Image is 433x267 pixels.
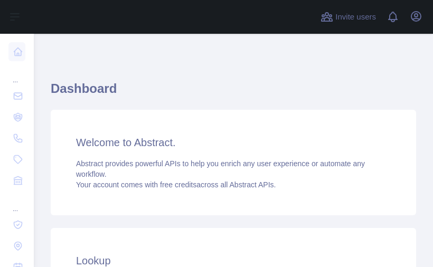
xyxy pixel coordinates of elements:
[76,159,365,178] span: Abstract provides powerful APIs to help you enrich any user experience or automate any workflow.
[76,135,391,150] h3: Welcome to Abstract.
[8,192,25,213] div: ...
[76,180,276,189] span: Your account comes with across all Abstract APIs.
[51,80,416,106] h1: Dashboard
[160,180,196,189] span: free credits
[318,8,378,25] button: Invite users
[8,63,25,84] div: ...
[335,11,376,23] span: Invite users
